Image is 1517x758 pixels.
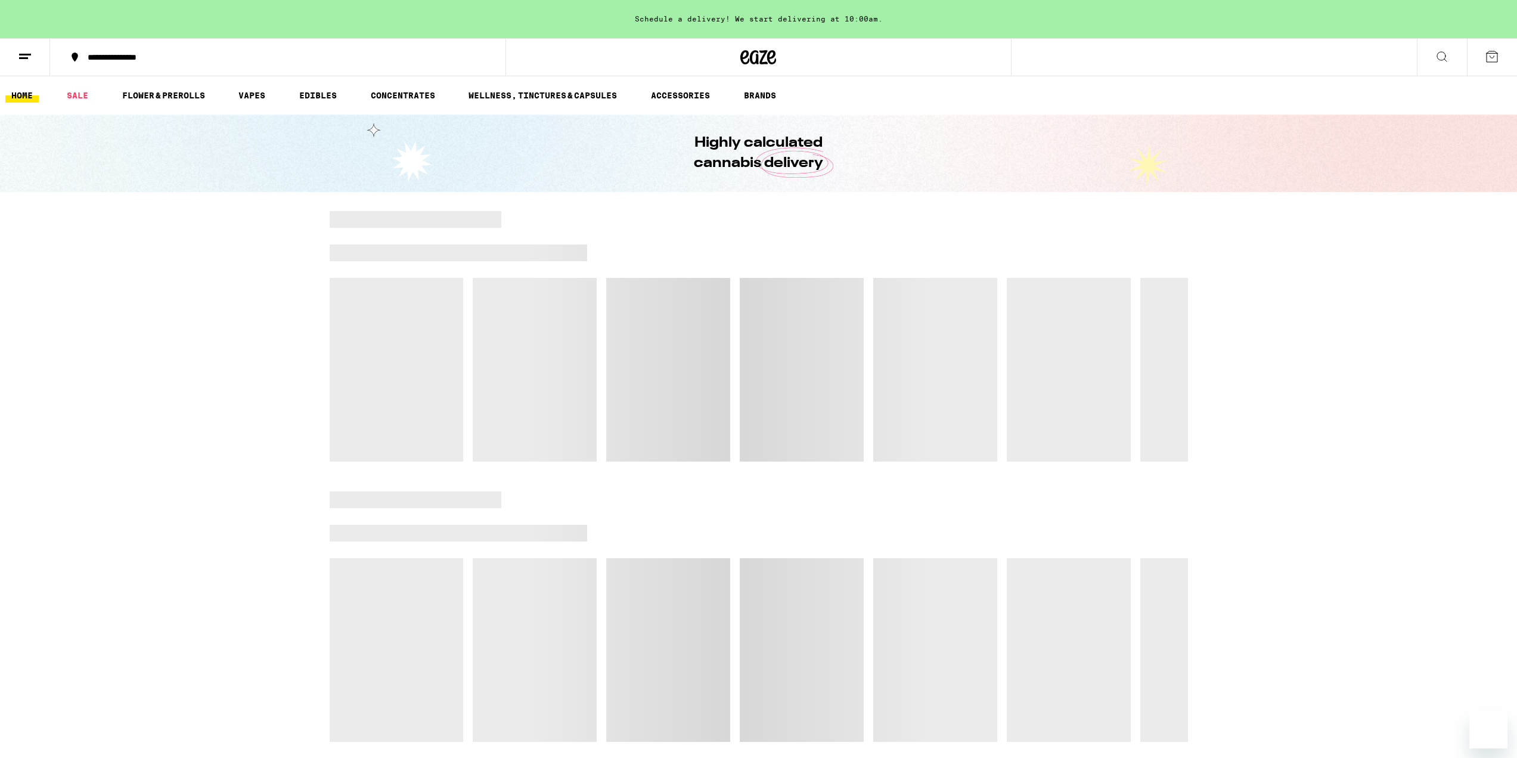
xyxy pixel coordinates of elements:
[61,88,94,103] a: SALE
[1469,710,1507,748] iframe: Button to launch messaging window
[645,88,716,103] a: ACCESSORIES
[232,88,271,103] a: VAPES
[116,88,211,103] a: FLOWER & PREROLLS
[365,88,441,103] a: CONCENTRATES
[293,88,343,103] a: EDIBLES
[463,88,623,103] a: WELLNESS, TINCTURES & CAPSULES
[5,88,39,103] a: HOME
[738,88,782,103] a: BRANDS
[660,133,857,174] h1: Highly calculated cannabis delivery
